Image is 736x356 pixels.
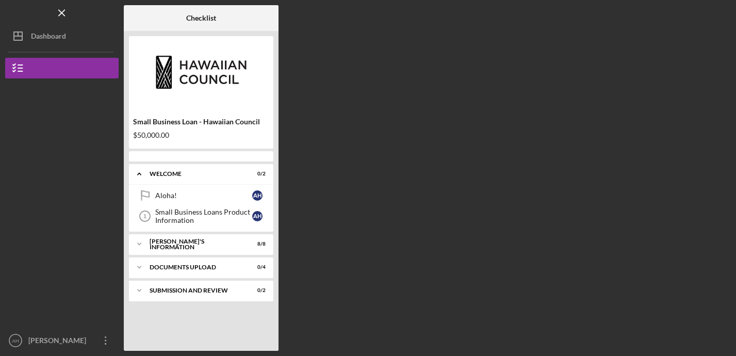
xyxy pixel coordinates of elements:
[143,213,146,219] tspan: 1
[134,185,268,206] a: Aloha!AH
[150,264,240,270] div: DOCUMENTS UPLOAD
[12,338,19,344] text: AH
[26,330,93,353] div: [PERSON_NAME]
[129,41,273,103] img: Product logo
[252,190,263,201] div: A H
[134,206,268,226] a: 1Small Business Loans Product InformationAH
[247,264,266,270] div: 0 / 4
[150,287,240,294] div: SUBMISSION AND REVIEW
[252,211,263,221] div: A H
[133,118,269,126] div: Small Business Loan - Hawaiian Council
[247,171,266,177] div: 0 / 2
[5,330,119,351] button: AH[PERSON_NAME]
[150,171,240,177] div: WELCOME
[5,26,119,46] button: Dashboard
[31,26,66,49] div: Dashboard
[133,131,269,139] div: $50,000.00
[150,238,240,250] div: [PERSON_NAME]'S INFORMATION
[155,191,252,200] div: Aloha!
[186,14,216,22] b: Checklist
[155,208,252,224] div: Small Business Loans Product Information
[247,287,266,294] div: 0 / 2
[247,241,266,247] div: 8 / 8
